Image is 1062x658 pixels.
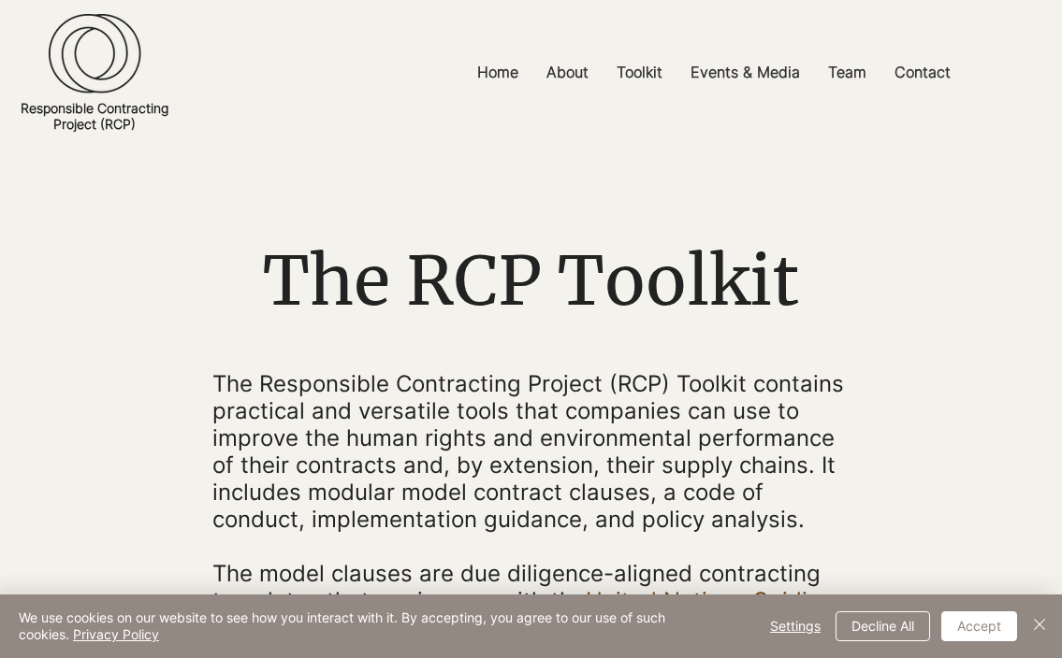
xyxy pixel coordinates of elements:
[836,611,930,641] button: Decline All
[212,370,844,533] span: The Responsible Contracting Project (RCP) Toolkit contains practical and versatile tools that com...
[676,51,814,93] a: Events & Media
[880,51,965,93] a: Contact
[603,51,676,93] a: Toolkit
[681,51,809,93] p: Events & Media
[532,51,603,93] a: About
[21,100,168,132] a: Responsible ContractingProject (RCP)
[468,51,528,93] p: Home
[1028,609,1051,643] button: Close
[19,609,748,643] span: We use cookies on our website to see how you interact with it. By accepting, you agree to our use...
[263,238,799,323] span: The RCP Toolkit
[770,612,821,640] span: Settings
[366,51,1062,93] nav: Site
[814,51,880,93] a: Team
[73,626,159,642] a: Privacy Policy
[463,51,532,93] a: Home
[941,611,1017,641] button: Accept
[537,51,598,93] p: About
[819,51,876,93] p: Team
[885,51,960,93] p: Contact
[1028,613,1051,636] img: Close
[607,51,672,93] p: Toolkit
